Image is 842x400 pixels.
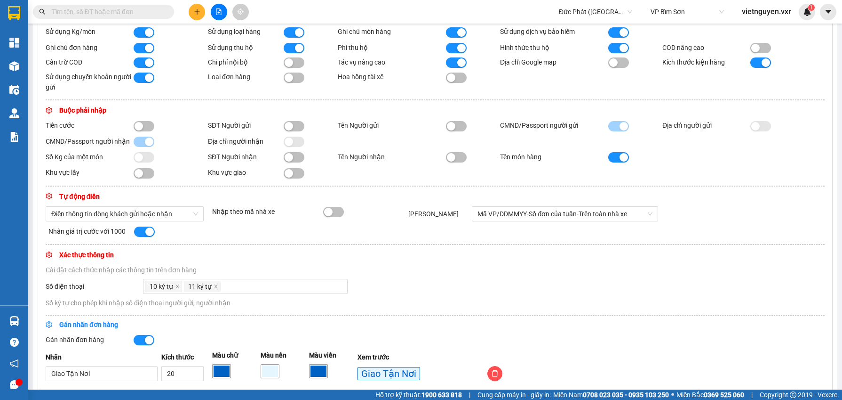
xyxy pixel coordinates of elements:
[477,207,652,221] span: Mã VP/DDMMYY-Số đơn của tuần-Trên toàn nhà xe
[46,319,370,330] div: Gán nhãn đơn hàng
[500,152,608,162] div: Tên món hàng
[208,167,284,178] div: Khu vực giao
[208,72,284,82] div: Loại đơn hàng
[194,8,200,15] span: plus
[662,120,750,131] div: Địa chỉ người gửi
[338,152,446,162] div: Tên Người nhận
[651,5,724,19] span: VP Bỉm Sơn
[808,4,815,11] sup: 1
[338,120,446,131] div: Tên Người gửi
[46,26,134,37] div: Sử dụng Kg/món
[261,350,286,360] div: Màu nền
[46,42,134,53] div: Ghi chú đơn hàng
[421,391,462,399] strong: 1900 633 818
[357,352,389,362] div: Xem trước
[161,352,194,362] div: Kích thước
[662,57,750,67] div: Kích thước kiện hàng
[46,335,134,345] div: Gán nhãn đơn hàng
[338,42,446,53] div: Phí thu hộ
[583,391,669,399] strong: 0708 023 035 - 0935 103 250
[46,321,52,328] span: setting
[39,8,46,15] span: search
[46,352,62,362] div: Nhãn
[46,107,52,114] span: setting
[212,350,238,360] div: Màu chữ
[790,392,796,398] span: copyright
[46,226,131,237] div: Nhân giá trị cước với 1000
[309,350,336,360] div: Màu viền
[46,72,134,92] div: Sử dụng chuyển khoản người gửi
[46,136,134,147] div: CMND/Passport người nhận
[46,57,134,67] div: Cấn trừ COD
[188,281,212,292] span: 11 ký tự
[9,38,19,48] img: dashboard-icon
[209,206,320,217] div: Nhập theo mã nhà xe
[704,391,744,399] strong: 0369 525 060
[10,338,19,347] span: question-circle
[9,316,19,326] img: warehouse-icon
[488,370,502,377] span: delete
[46,152,134,162] div: Số Kg của một món
[751,390,753,400] span: |
[676,390,744,400] span: Miền Bắc
[184,281,221,292] span: 11 ký tự
[408,210,459,218] span: [PERSON_NAME]
[208,57,284,67] div: Chi phí nội bộ
[208,152,284,162] div: SĐT Người nhận
[375,390,462,400] span: Hỗ trợ kỹ thuật:
[208,136,284,147] div: Địa chỉ người nhận
[8,6,20,20] img: logo-vxr
[500,26,608,37] div: Sử dụng dịch vụ bảo hiểm
[232,4,249,20] button: aim
[51,207,198,221] span: Điền thông tin dòng khách gửi hoặc nhận
[9,108,19,118] img: warehouse-icon
[500,42,608,53] div: Hình thức thu hộ
[46,193,100,200] span: Tự động điền
[46,250,370,260] div: Xác thực thông tin
[803,8,811,16] img: icon-new-feature
[52,7,163,17] input: Tìm tên, số ĐT hoặc mã đơn
[559,5,632,19] span: Đức Phát (Thanh Hóa)
[338,26,446,37] div: Ghi chú món hàng
[46,106,106,114] span: Buộc phải nhập
[9,85,19,95] img: warehouse-icon
[46,167,134,178] div: Khu vực lấy
[10,359,19,368] span: notification
[150,281,173,292] span: 10 ký tự
[211,4,227,20] button: file-add
[46,265,825,275] div: Cài đặt cách thức nhập các thông tin trên đơn hàng
[820,4,836,20] button: caret-down
[477,390,551,400] span: Cung cấp máy in - giấy in:
[810,4,813,11] span: 1
[9,61,19,71] img: warehouse-icon
[208,42,284,53] div: Sử dụng thu hộ
[208,26,284,37] div: Sử dụng loại hàng
[175,284,180,290] span: close
[824,8,833,16] span: caret-down
[9,132,19,142] img: solution-icon
[734,6,799,17] span: vietnguyen.vxr
[10,380,19,389] span: message
[469,390,470,400] span: |
[214,284,218,290] span: close
[357,367,420,380] span: Giao Tận Nơi
[208,120,284,131] div: SĐT Người gửi
[500,120,608,131] div: CMND/Passport người gửi
[338,72,446,82] div: Hoa hồng tài xế
[215,8,222,15] span: file-add
[46,281,143,292] div: Số điện thoại
[46,120,134,131] div: Tiền cước
[46,252,52,258] span: setting
[189,4,205,20] button: plus
[46,193,52,199] span: setting
[237,8,244,15] span: aim
[662,42,750,53] div: COD nâng cao
[553,390,669,400] span: Miền Nam
[671,393,674,397] span: ⚪️
[46,298,825,308] div: Số ký tự cho phép khi nhập số điện thoại người gửi, người nhận
[500,57,608,67] div: Địa chỉ Google map
[145,281,182,292] span: 10 ký tự
[487,366,502,381] button: delete
[338,57,446,67] div: Tác vụ nâng cao
[46,366,158,381] input: Nhập tên nhãn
